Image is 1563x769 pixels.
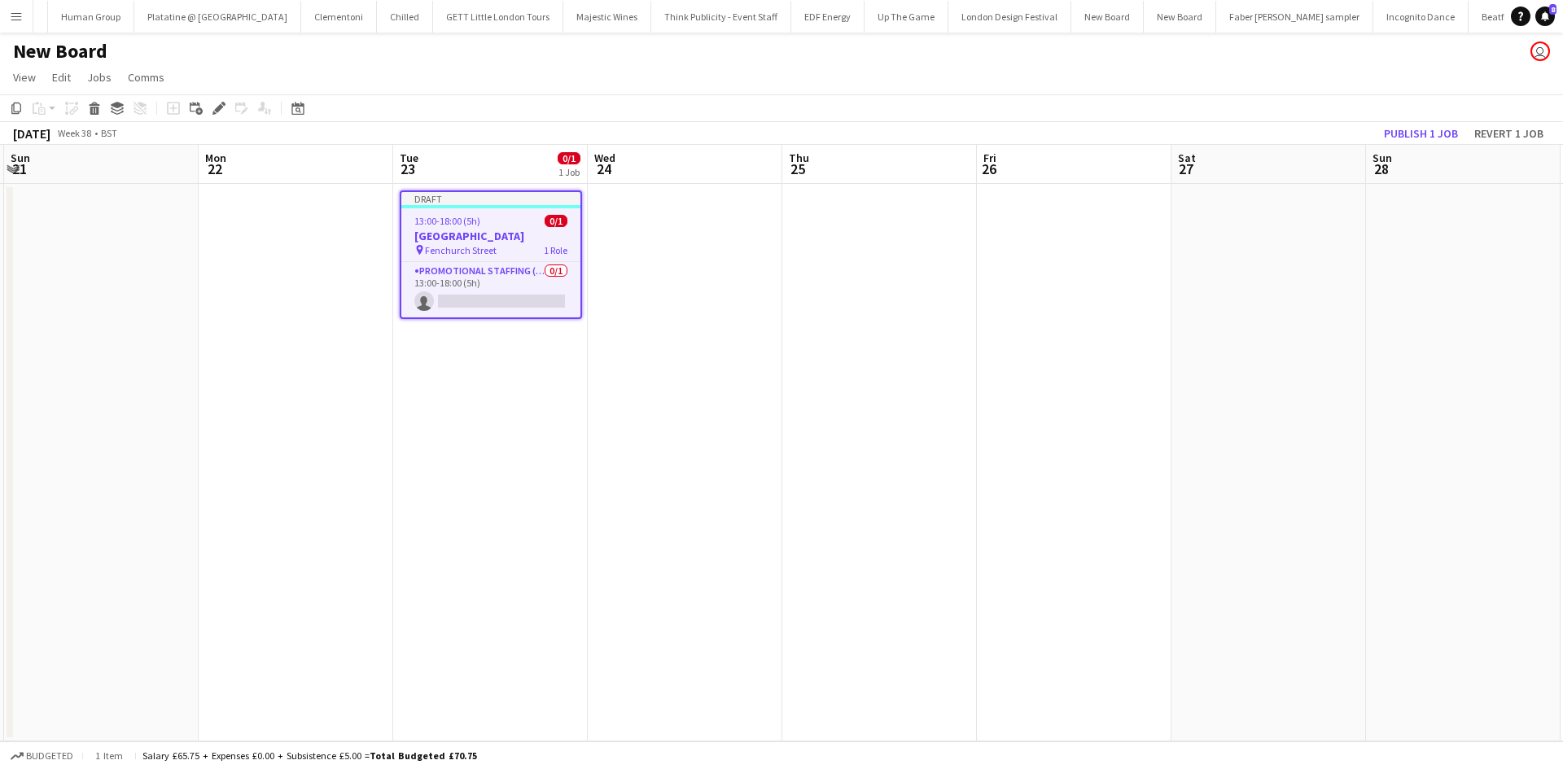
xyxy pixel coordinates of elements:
[1373,1,1469,33] button: Incognito Dance
[90,749,129,762] span: 1 item
[13,70,36,85] span: View
[1530,42,1550,61] app-user-avatar: Ellie Allen
[13,125,50,142] div: [DATE]
[52,70,71,85] span: Edit
[1535,7,1555,26] a: 8
[1071,1,1144,33] button: New Board
[54,127,94,139] span: Week 38
[865,1,948,33] button: Up The Game
[948,1,1071,33] button: London Design Festival
[1469,1,1539,33] button: Beatfreeks
[791,1,865,33] button: EDF Energy
[121,67,171,88] a: Comms
[433,1,563,33] button: GETT Little London Tours
[8,747,76,765] button: Budgeted
[26,750,73,762] span: Budgeted
[81,67,118,88] a: Jobs
[1468,123,1550,144] button: Revert 1 job
[46,67,77,88] a: Edit
[134,1,301,33] button: Platatine @ [GEOGRAPHIC_DATA]
[87,70,112,85] span: Jobs
[7,67,42,88] a: View
[370,749,477,762] span: Total Budgeted £70.75
[1144,1,1216,33] button: New Board
[101,127,117,139] div: BST
[377,1,433,33] button: Chilled
[301,1,377,33] button: Clementoni
[128,70,164,85] span: Comms
[1549,4,1556,15] span: 8
[1216,1,1373,33] button: Faber [PERSON_NAME] sampler
[48,1,134,33] button: Human Group
[142,749,477,762] div: Salary £65.75 + Expenses £0.00 + Subsistence £5.00 =
[1377,123,1464,144] button: Publish 1 job
[651,1,791,33] button: Think Publicity - Event Staff
[13,39,107,63] h1: New Board
[563,1,651,33] button: Majestic Wines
